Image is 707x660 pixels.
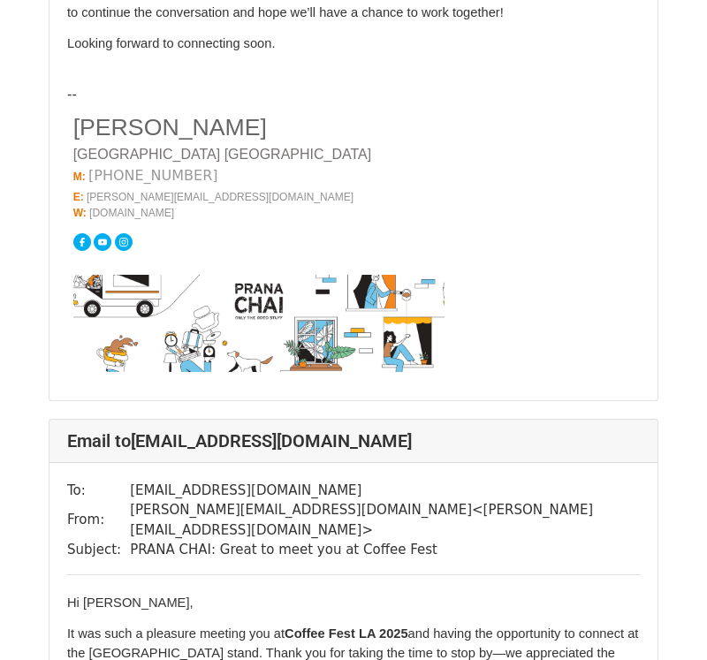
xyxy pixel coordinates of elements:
[67,36,275,50] span: Looking forward to connecting soon.
[67,430,640,451] h4: Email to [EMAIL_ADDRESS][DOMAIN_NAME]
[73,207,87,219] b: W:
[67,87,77,102] span: --
[73,147,372,162] span: [GEOGRAPHIC_DATA] [GEOGRAPHIC_DATA]
[67,626,285,641] span: It was such a pleasure meeting you at
[285,626,408,641] span: Coffee Fest LA 2025
[89,207,174,219] a: [DOMAIN_NAME]
[130,500,640,540] td: [PERSON_NAME][EMAIL_ADDRESS][DOMAIN_NAME] < [PERSON_NAME][EMAIL_ADDRESS][DOMAIN_NAME] >
[67,481,130,501] td: To:
[94,233,111,251] img: youtube icon
[73,191,84,203] span: E:
[67,500,130,540] td: From:
[73,171,86,183] span: M:
[88,167,218,184] font: [PHONE_NUMBER]
[87,191,353,203] a: [PERSON_NAME][EMAIL_ADDRESS][DOMAIN_NAME]
[73,275,445,398] img: AIorK4yym7E7rKcsnH9kKUPGIPaQYel4dnU6lO8DTmcnM0mzk3fT4azSUm6mr1ePceXVVR7Qy5W7l48
[73,233,91,251] img: facebook icon
[115,233,133,251] img: instagram icon
[619,575,707,660] iframe: Chat Widget
[67,596,194,610] span: Hi [PERSON_NAME],
[130,481,640,501] td: [EMAIL_ADDRESS][DOMAIN_NAME]
[73,114,267,140] span: [PERSON_NAME]
[67,540,130,560] td: Subject:
[130,540,640,560] td: PRANA CHAI: Great to meet you at Coffee Fest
